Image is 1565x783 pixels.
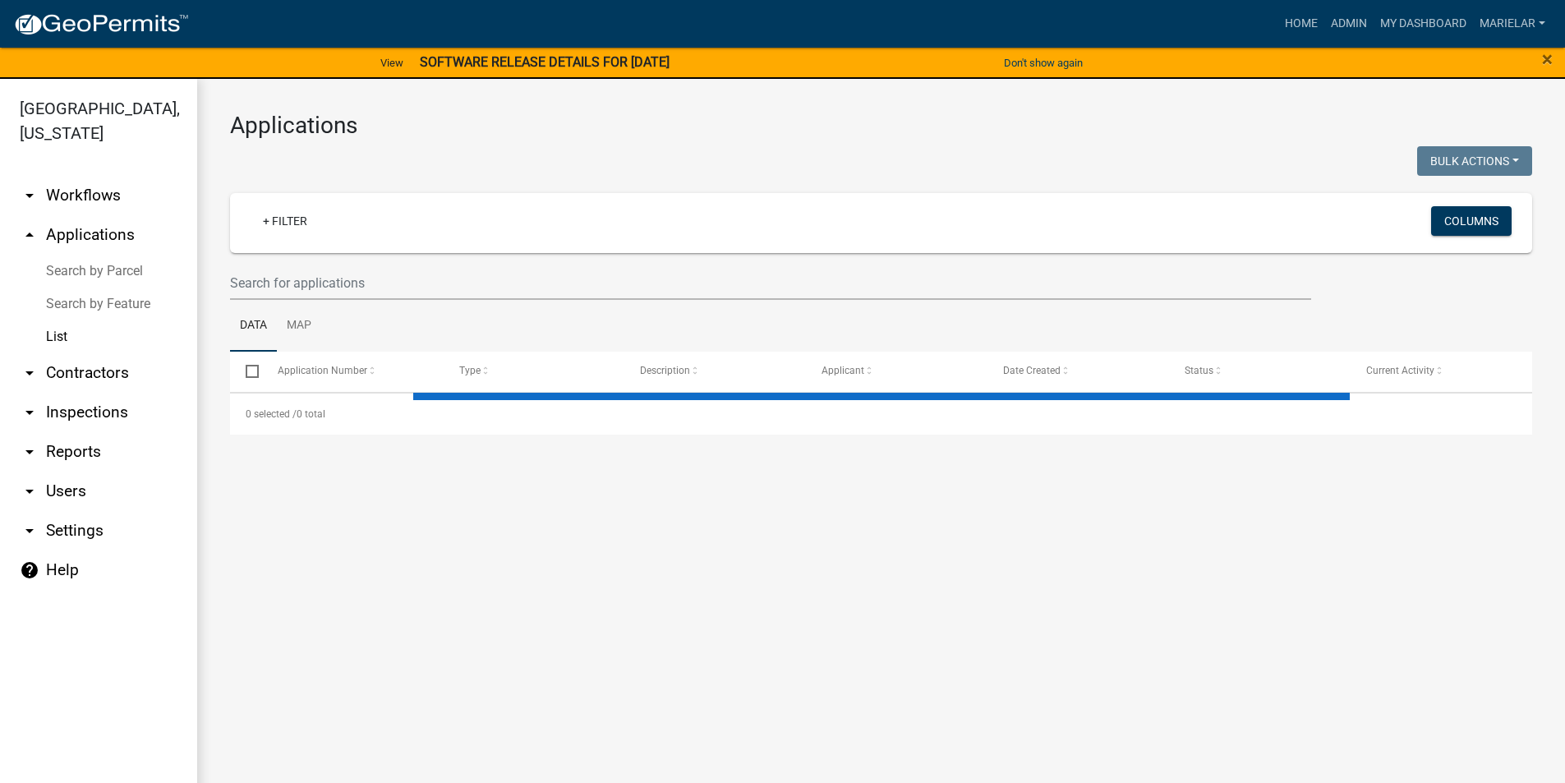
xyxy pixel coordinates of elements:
[20,560,39,580] i: help
[1169,352,1351,391] datatable-header-cell: Status
[1185,365,1213,376] span: Status
[822,365,864,376] span: Applicant
[1542,48,1553,71] span: ×
[1278,8,1324,39] a: Home
[1542,49,1553,69] button: Close
[250,206,320,236] a: + Filter
[230,352,261,391] datatable-header-cell: Select
[1003,365,1061,376] span: Date Created
[997,49,1089,76] button: Don't show again
[20,442,39,462] i: arrow_drop_down
[230,266,1311,300] input: Search for applications
[20,521,39,541] i: arrow_drop_down
[1431,206,1512,236] button: Columns
[20,481,39,501] i: arrow_drop_down
[261,352,443,391] datatable-header-cell: Application Number
[230,300,277,352] a: Data
[230,394,1532,435] div: 0 total
[230,112,1532,140] h3: Applications
[246,408,297,420] span: 0 selected /
[1473,8,1552,39] a: marielar
[640,365,690,376] span: Description
[1324,8,1374,39] a: Admin
[1417,146,1532,176] button: Bulk Actions
[1351,352,1532,391] datatable-header-cell: Current Activity
[278,365,367,376] span: Application Number
[806,352,987,391] datatable-header-cell: Applicant
[1366,365,1434,376] span: Current Activity
[443,352,624,391] datatable-header-cell: Type
[374,49,410,76] a: View
[20,186,39,205] i: arrow_drop_down
[459,365,481,376] span: Type
[420,54,670,70] strong: SOFTWARE RELEASE DETAILS FOR [DATE]
[20,225,39,245] i: arrow_drop_up
[20,363,39,383] i: arrow_drop_down
[987,352,1169,391] datatable-header-cell: Date Created
[20,403,39,422] i: arrow_drop_down
[624,352,806,391] datatable-header-cell: Description
[1374,8,1473,39] a: My Dashboard
[277,300,321,352] a: Map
